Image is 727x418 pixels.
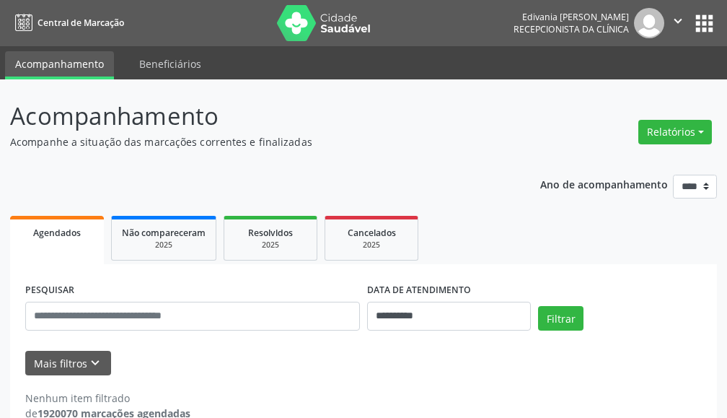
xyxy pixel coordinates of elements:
[10,11,124,35] a: Central de Marcação
[25,391,190,406] div: Nenhum item filtrado
[122,240,206,251] div: 2025
[692,11,717,36] button: apps
[33,227,81,239] span: Agendados
[129,51,211,77] a: Beneficiários
[634,8,664,38] img: img
[514,11,629,23] div: Edivania [PERSON_NAME]
[514,23,629,35] span: Recepcionista da clínica
[538,306,583,331] button: Filtrar
[87,355,103,371] i: keyboard_arrow_down
[335,240,407,251] div: 2025
[348,227,396,239] span: Cancelados
[25,351,111,376] button: Mais filtroskeyboard_arrow_down
[367,279,471,302] label: DATA DE ATENDIMENTO
[670,13,686,29] i: 
[248,227,293,239] span: Resolvidos
[638,120,712,144] button: Relatórios
[38,17,124,29] span: Central de Marcação
[664,8,692,38] button: 
[10,134,505,149] p: Acompanhe a situação das marcações correntes e finalizadas
[25,279,74,302] label: PESQUISAR
[234,240,307,251] div: 2025
[122,227,206,239] span: Não compareceram
[540,175,668,193] p: Ano de acompanhamento
[10,98,505,134] p: Acompanhamento
[5,51,114,79] a: Acompanhamento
